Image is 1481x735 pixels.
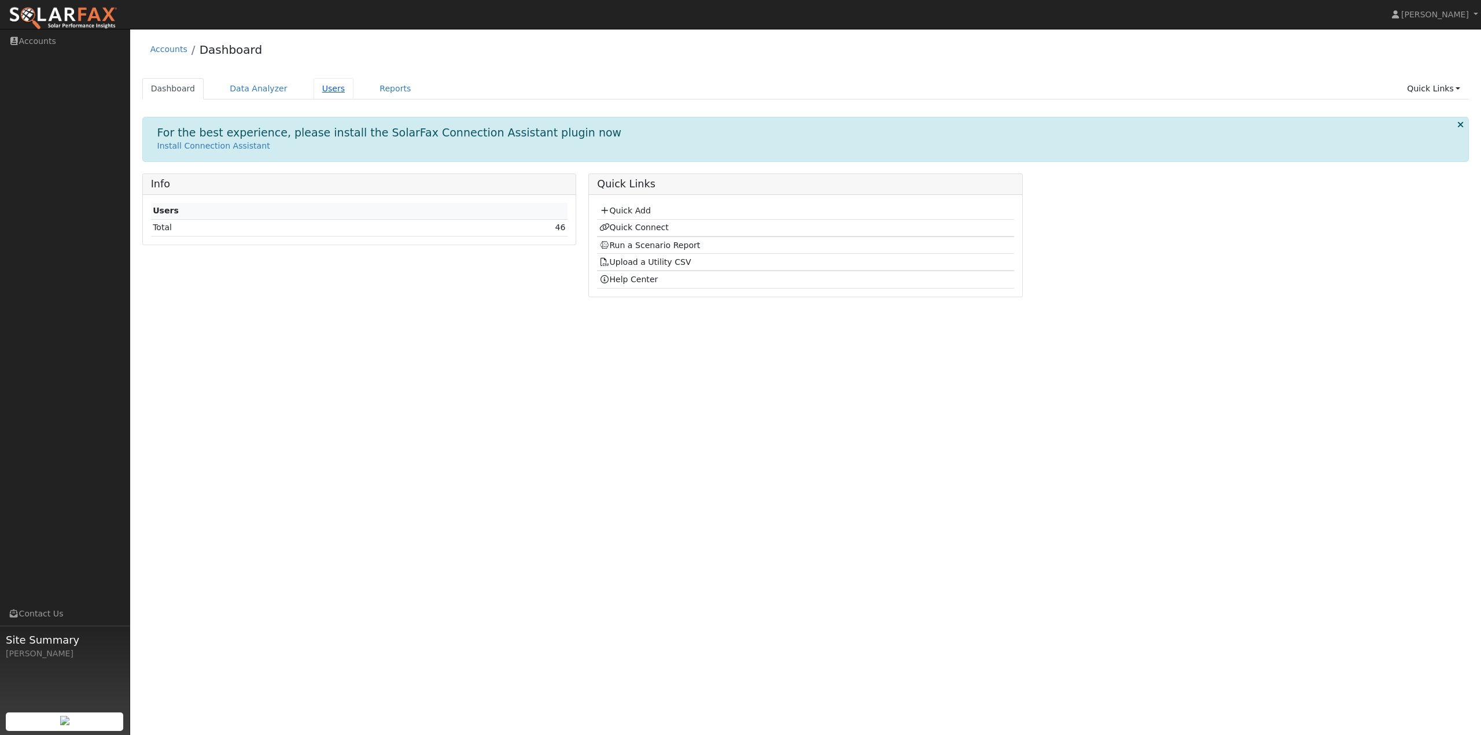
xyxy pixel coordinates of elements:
a: Users [314,78,354,99]
a: Help Center [599,275,658,284]
a: Dashboard [142,78,204,99]
a: Data Analyzer [221,78,296,99]
div: [PERSON_NAME] [6,648,124,660]
a: Run a Scenario Report [599,241,701,250]
span: [PERSON_NAME] [1401,10,1469,19]
a: Dashboard [200,43,263,57]
a: Quick Links [1398,78,1469,99]
a: Upload a Utility CSV [599,257,691,267]
a: Install Connection Assistant [157,141,270,150]
a: Quick Add [599,206,651,215]
td: Total [151,219,407,236]
h1: For the best experience, please install the SolarFax Connection Assistant plugin now [157,126,622,139]
span: Site Summary [6,632,124,648]
h5: Quick Links [597,178,1014,190]
a: 46 [555,223,566,232]
a: Reports [371,78,419,99]
img: SolarFax [9,6,117,31]
a: Accounts [150,45,187,54]
img: retrieve [60,716,69,725]
h5: Info [151,178,568,190]
a: Quick Connect [599,223,669,232]
strong: Users [153,206,179,215]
